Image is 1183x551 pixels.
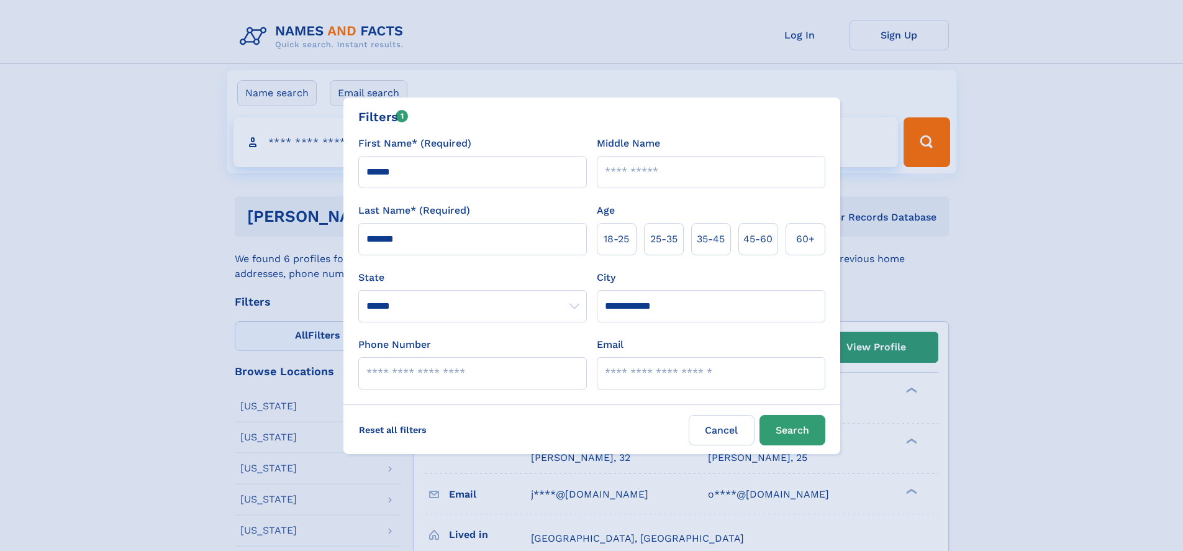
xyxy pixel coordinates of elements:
[796,232,815,247] span: 60+
[689,415,755,445] label: Cancel
[650,232,678,247] span: 25‑35
[358,136,471,151] label: First Name* (Required)
[597,136,660,151] label: Middle Name
[697,232,725,247] span: 35‑45
[743,232,773,247] span: 45‑60
[358,270,587,285] label: State
[759,415,825,445] button: Search
[597,337,623,352] label: Email
[358,337,431,352] label: Phone Number
[358,203,470,218] label: Last Name* (Required)
[604,232,629,247] span: 18‑25
[351,415,435,445] label: Reset all filters
[597,203,615,218] label: Age
[358,107,409,126] div: Filters
[597,270,615,285] label: City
